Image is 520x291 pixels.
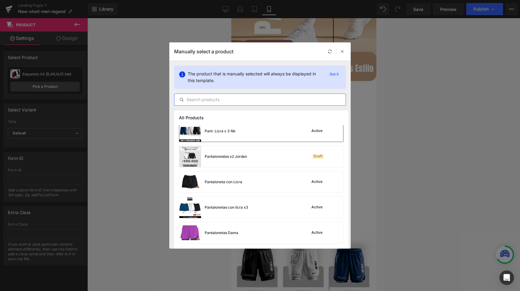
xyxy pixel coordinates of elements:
div: Pantalonetas con licra x3 [205,205,248,210]
img: product-img [179,222,201,243]
div: Active [310,230,324,235]
div: Active [310,205,324,210]
p: Manually select a product [174,48,233,55]
img: product-img [179,171,201,193]
img: product-img [179,197,201,218]
div: Open Intercom Messenger [499,270,514,285]
p: The product that is manually selected will always be displayed in this template. [188,71,322,84]
div: Pant. Licra x 3 Nk [205,128,236,134]
button: Add To Cart [51,177,94,191]
a: Esqueleto X4 [B,AN,N,R] Add [34,160,110,167]
div: Pantalonestas x2 Jordan [205,154,247,159]
div: Pantaloneta con Licra [205,179,242,185]
div: Active [310,180,324,184]
input: Search products [174,96,346,103]
span: $99,900.00 [62,168,83,177]
div: All Products [174,111,348,125]
div: Draft [312,154,324,159]
p: Got it [327,71,341,78]
div: Active [310,129,324,134]
img: product-img [179,146,201,167]
img: Esqueleto X4 [B,AN,N,R] Add [31,76,114,159]
div: Pantalonetas Dama [205,230,238,236]
img: product-img [179,121,201,142]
